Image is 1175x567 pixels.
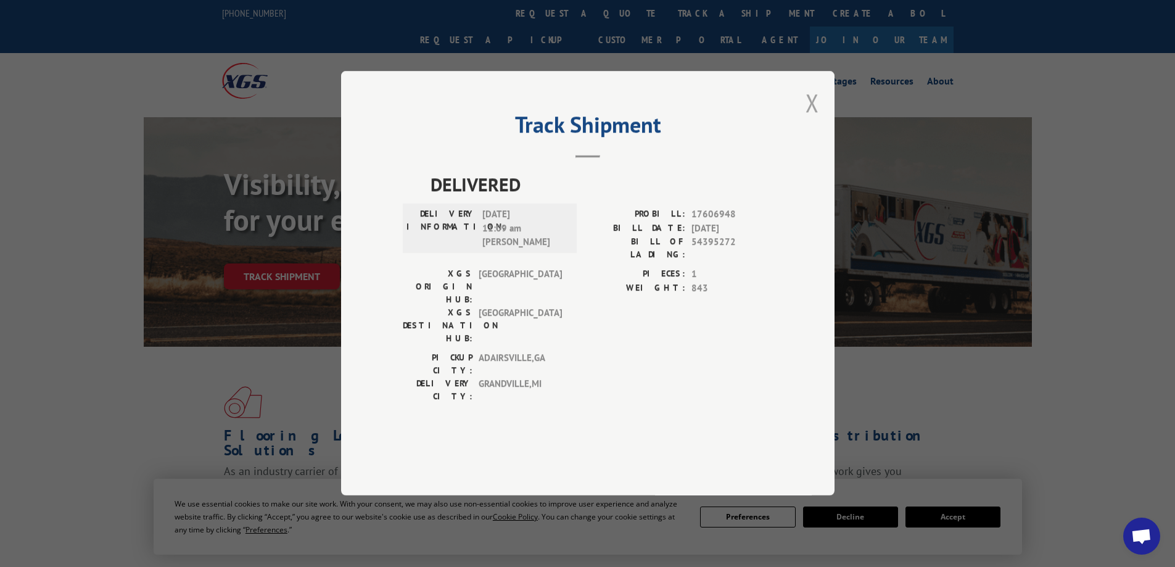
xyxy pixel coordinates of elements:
[403,378,472,404] label: DELIVERY CITY:
[588,268,685,282] label: PIECES:
[479,268,562,307] span: [GEOGRAPHIC_DATA]
[403,307,472,346] label: XGS DESTINATION HUB:
[479,352,562,378] span: ADAIRSVILLE , GA
[588,208,685,222] label: PROBILL:
[406,208,476,250] label: DELIVERY INFORMATION:
[403,268,472,307] label: XGS ORIGIN HUB:
[691,208,773,222] span: 17606948
[691,281,773,296] span: 843
[588,221,685,236] label: BILL DATE:
[588,281,685,296] label: WEIGHT:
[479,378,562,404] span: GRANDVILLE , MI
[1123,518,1160,555] div: Open chat
[403,352,472,378] label: PICKUP CITY:
[431,171,773,199] span: DELIVERED
[691,268,773,282] span: 1
[691,236,773,262] span: 54395272
[482,208,566,250] span: [DATE] 11:09 am [PERSON_NAME]
[479,307,562,346] span: [GEOGRAPHIC_DATA]
[588,236,685,262] label: BILL OF LADING:
[691,221,773,236] span: [DATE]
[806,86,819,119] button: Close modal
[403,116,773,139] h2: Track Shipment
